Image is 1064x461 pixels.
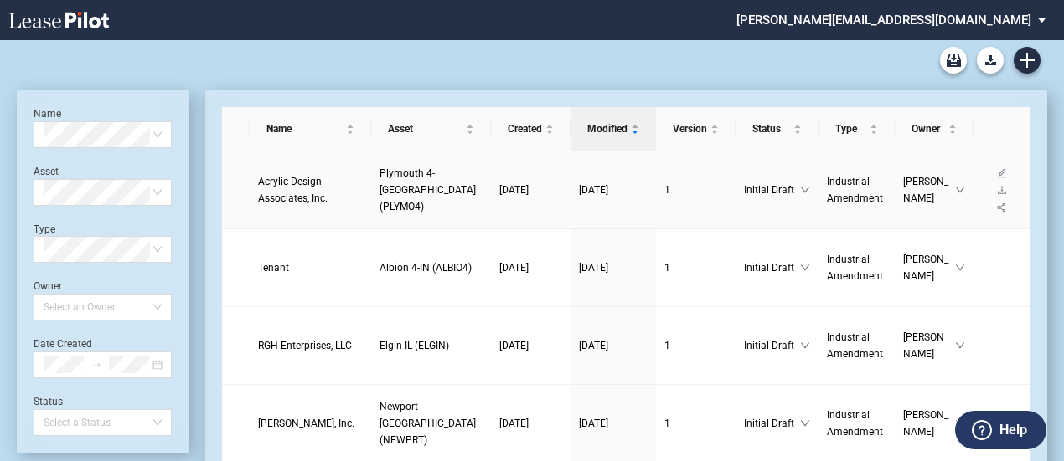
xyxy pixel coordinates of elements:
[499,417,529,429] span: [DATE]
[744,182,800,198] span: Initial Draft
[940,47,967,74] a: Archive
[912,120,945,137] span: Owner
[903,329,955,362] span: [PERSON_NAME]
[499,182,562,198] a: [DATE]
[955,263,965,273] span: down
[977,47,1004,74] button: Download Blank Form
[656,107,736,151] th: Version
[499,262,529,274] span: [DATE]
[835,120,866,137] span: Type
[491,107,571,151] th: Created
[664,182,728,198] a: 1
[955,411,1046,449] button: Help
[34,338,92,350] label: Date Created
[1014,47,1041,74] a: Create new document
[827,173,886,207] a: Industrial Amendment
[388,120,462,137] span: Asset
[827,251,886,284] a: Industrial Amendment
[34,223,55,235] label: Type
[258,173,363,207] a: Acrylic Design Associates, Inc.
[827,409,883,438] span: Industrial Amendment
[380,167,476,213] span: Plymouth 4-MN (PLYMO4)
[380,340,449,351] span: Elgin-IL (ELGIN)
[258,262,289,274] span: Tenant
[499,340,529,351] span: [DATE]
[991,167,1013,179] a: edit
[955,418,965,428] span: down
[800,341,810,351] span: down
[664,337,728,354] a: 1
[664,262,670,274] span: 1
[664,184,670,196] span: 1
[664,259,728,276] a: 1
[827,407,886,440] a: Industrial Amendment
[736,107,819,151] th: Status
[997,168,1007,178] span: edit
[827,329,886,362] a: Industrial Amendment
[579,184,608,196] span: [DATE]
[827,331,883,360] span: Industrial Amendment
[499,415,562,432] a: [DATE]
[997,185,1007,195] span: download
[744,337,800,354] span: Initial Draft
[800,185,810,195] span: down
[499,184,529,196] span: [DATE]
[587,120,628,137] span: Modified
[90,359,102,371] span: to
[819,107,895,151] th: Type
[250,107,371,151] th: Name
[903,407,955,440] span: [PERSON_NAME]
[90,359,102,371] span: swap-right
[579,337,648,354] a: [DATE]
[380,401,476,446] span: Newport-MN (NEWPRT)
[258,176,328,204] span: Acrylic Design Associates, Inc.
[999,419,1027,441] label: Help
[579,417,608,429] span: [DATE]
[380,398,483,448] a: Newport-[GEOGRAPHIC_DATA] (NEWPRT)
[800,263,810,273] span: down
[499,337,562,354] a: [DATE]
[258,337,363,354] a: RGH Enterprises, LLC
[508,120,542,137] span: Created
[499,259,562,276] a: [DATE]
[903,173,955,207] span: [PERSON_NAME]
[579,262,608,274] span: [DATE]
[380,337,483,354] a: Elgin-IL (ELGIN)
[258,417,354,429] span: LAForce, Inc.
[258,340,352,351] span: RGH Enterprises, LLC
[955,341,965,351] span: down
[380,259,483,276] a: Albion 4-IN (ALBIO4)
[579,259,648,276] a: [DATE]
[258,259,363,276] a: Tenant
[371,107,491,151] th: Asset
[664,417,670,429] span: 1
[996,202,1008,213] span: share-alt
[34,166,59,177] label: Asset
[895,107,974,151] th: Owner
[752,120,790,137] span: Status
[380,262,472,274] span: Albion 4-IN (ALBIO4)
[34,108,61,120] label: Name
[664,415,728,432] a: 1
[266,120,343,137] span: Name
[571,107,656,151] th: Modified
[34,280,62,292] label: Owner
[380,165,483,215] a: Plymouth 4-[GEOGRAPHIC_DATA] (PLYMO4)
[579,182,648,198] a: [DATE]
[827,176,883,204] span: Industrial Amendment
[579,415,648,432] a: [DATE]
[34,396,63,407] label: Status
[744,415,800,432] span: Initial Draft
[903,251,955,284] span: [PERSON_NAME]
[673,120,708,137] span: Version
[972,47,1009,74] md-menu: Download Blank Form List
[827,254,883,282] span: Industrial Amendment
[744,259,800,276] span: Initial Draft
[800,418,810,428] span: down
[258,415,363,432] a: [PERSON_NAME], Inc.
[579,340,608,351] span: [DATE]
[955,185,965,195] span: down
[664,340,670,351] span: 1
